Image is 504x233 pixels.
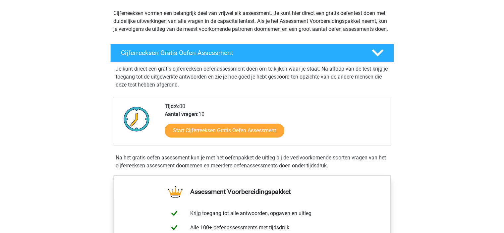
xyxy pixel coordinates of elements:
[165,111,198,117] b: Aantal vragen:
[160,102,391,146] div: 6:00 10
[113,9,391,33] p: Cijferreeksen vormen een belangrijk deel van vrijwel elk assessment. Je kunt hier direct een grat...
[121,49,361,57] h4: Cijferreeksen Gratis Oefen Assessment
[165,103,175,109] b: Tijd:
[113,154,391,170] div: Na het gratis oefen assessment kun je met het oefenpakket de uitleg bij de veelvoorkomende soorte...
[108,44,397,62] a: Cijferreeksen Gratis Oefen Assessment
[165,124,284,138] a: Start Cijferreeksen Gratis Oefen Assessment
[120,102,153,136] img: Klok
[116,65,389,89] p: Je kunt direct een gratis cijferreeksen oefenassessment doen om te kijken waar je staat. Na afloo...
